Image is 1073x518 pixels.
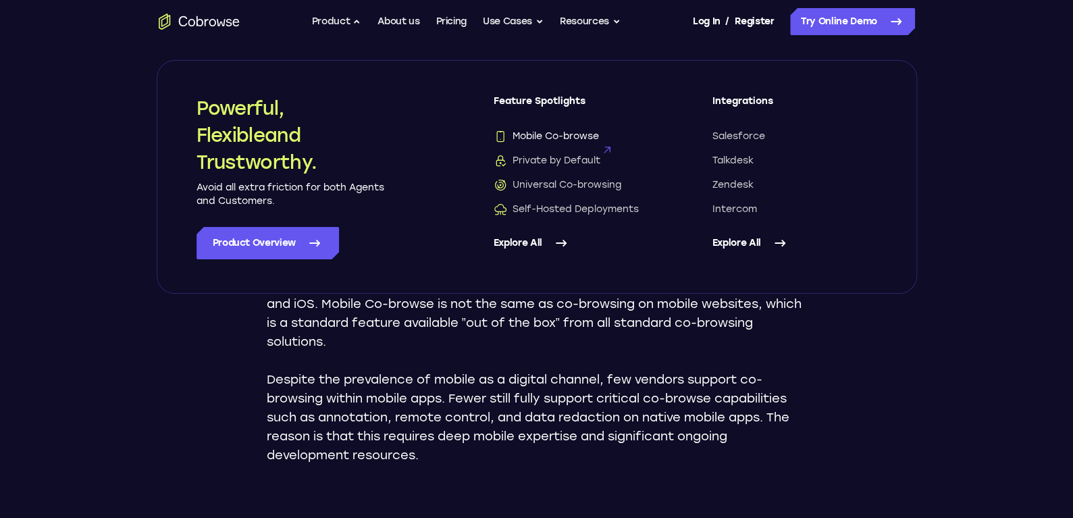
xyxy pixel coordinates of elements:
[494,203,507,216] img: Self-Hosted Deployments
[197,227,339,259] a: Product Overview
[712,130,765,143] span: Salesforce
[494,130,507,143] img: Mobile Co-browse
[494,178,621,192] span: Universal Co-browsing
[712,154,754,167] span: Talkdesk
[712,178,754,192] span: Zendesk
[712,203,877,216] a: Intercom
[494,178,658,192] a: Universal Co-browsingUniversal Co-browsing
[560,8,621,35] button: Resources
[712,178,877,192] a: Zendesk
[494,130,599,143] span: Mobile Co-browse
[436,8,467,35] a: Pricing
[494,154,600,167] span: Private by Default
[159,14,240,30] a: Go to the home page
[494,203,658,216] a: Self-Hosted DeploymentsSelf-Hosted Deployments
[712,203,757,216] span: Intercom
[712,95,877,119] span: Integrations
[494,154,507,167] img: Private by Default
[267,257,807,351] p: Mobile co-browse is the same powerful co-browsing technology that has been widely adopted for Web...
[693,8,720,35] a: Log In
[494,178,507,192] img: Universal Co-browsing
[197,95,386,176] h2: Powerful, Flexible and Trustworthy.
[312,8,362,35] button: Product
[494,227,658,259] a: Explore All
[712,227,877,259] a: Explore All
[725,14,729,30] span: /
[494,130,658,143] a: Mobile Co-browseMobile Co-browse
[494,203,639,216] span: Self-Hosted Deployments
[494,95,658,119] span: Feature Spotlights
[494,154,658,167] a: Private by DefaultPrivate by Default
[735,8,774,35] a: Register
[377,8,419,35] a: About us
[197,181,386,208] p: Avoid all extra friction for both Agents and Customers.
[712,130,877,143] a: Salesforce
[790,8,915,35] a: Try Online Demo
[267,370,807,465] p: Despite the prevalence of mobile as a digital channel, few vendors support co-browsing within mob...
[712,154,877,167] a: Talkdesk
[483,8,544,35] button: Use Cases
